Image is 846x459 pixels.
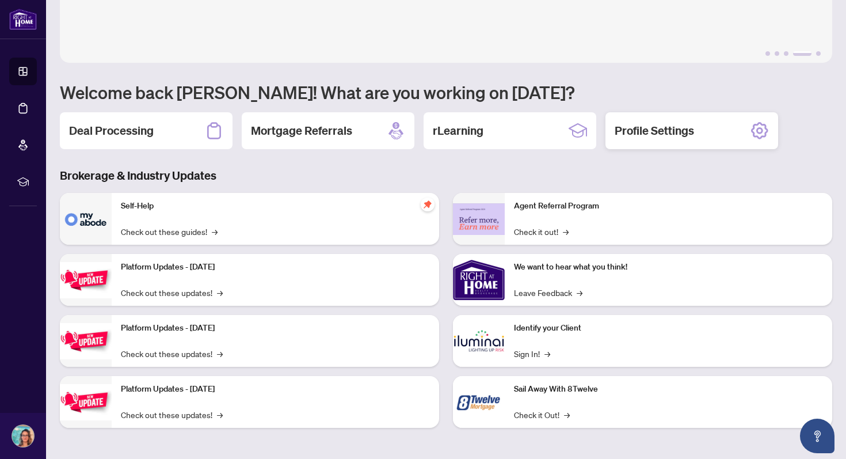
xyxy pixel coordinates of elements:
img: Identify your Client [453,315,505,367]
button: 1 [765,51,770,56]
img: Platform Updates - July 8, 2025 [60,323,112,359]
p: Platform Updates - [DATE] [121,261,430,274]
img: Profile Icon [12,425,34,447]
h2: rLearning [433,123,483,139]
p: Identify your Client [514,322,823,335]
button: 2 [775,51,779,56]
h2: Mortgage Referrals [251,123,352,139]
a: Leave Feedback→ [514,286,582,299]
a: Sign In!→ [514,347,550,360]
button: 3 [784,51,788,56]
span: pushpin [421,198,435,211]
a: Check out these updates!→ [121,347,223,360]
span: → [217,408,223,421]
p: Self-Help [121,200,430,213]
p: We want to hear what you think! [514,261,823,274]
button: Open asap [800,419,834,453]
img: logo [9,9,37,30]
img: We want to hear what you think! [453,254,505,306]
span: → [563,225,569,238]
a: Check it out!→ [514,225,569,238]
h3: Brokerage & Industry Updates [60,168,832,184]
a: Check out these updates!→ [121,286,223,299]
p: Agent Referral Program [514,200,823,213]
span: → [217,286,223,299]
p: Platform Updates - [DATE] [121,383,430,396]
img: Agent Referral Program [453,203,505,235]
span: → [217,347,223,360]
img: Self-Help [60,193,112,245]
h2: Profile Settings [615,123,694,139]
h2: Deal Processing [69,123,154,139]
span: → [564,408,570,421]
img: Sail Away With 8Twelve [453,376,505,428]
p: Sail Away With 8Twelve [514,383,823,396]
h1: Welcome back [PERSON_NAME]! What are you working on [DATE]? [60,81,832,103]
img: Platform Updates - June 23, 2025 [60,384,112,420]
p: Platform Updates - [DATE] [121,322,430,335]
a: Check out these guides!→ [121,225,218,238]
span: → [212,225,218,238]
img: Platform Updates - July 21, 2025 [60,262,112,298]
button: 5 [816,51,821,56]
span: → [544,347,550,360]
a: Check it Out!→ [514,408,570,421]
a: Check out these updates!→ [121,408,223,421]
button: 4 [793,51,811,56]
span: → [577,286,582,299]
